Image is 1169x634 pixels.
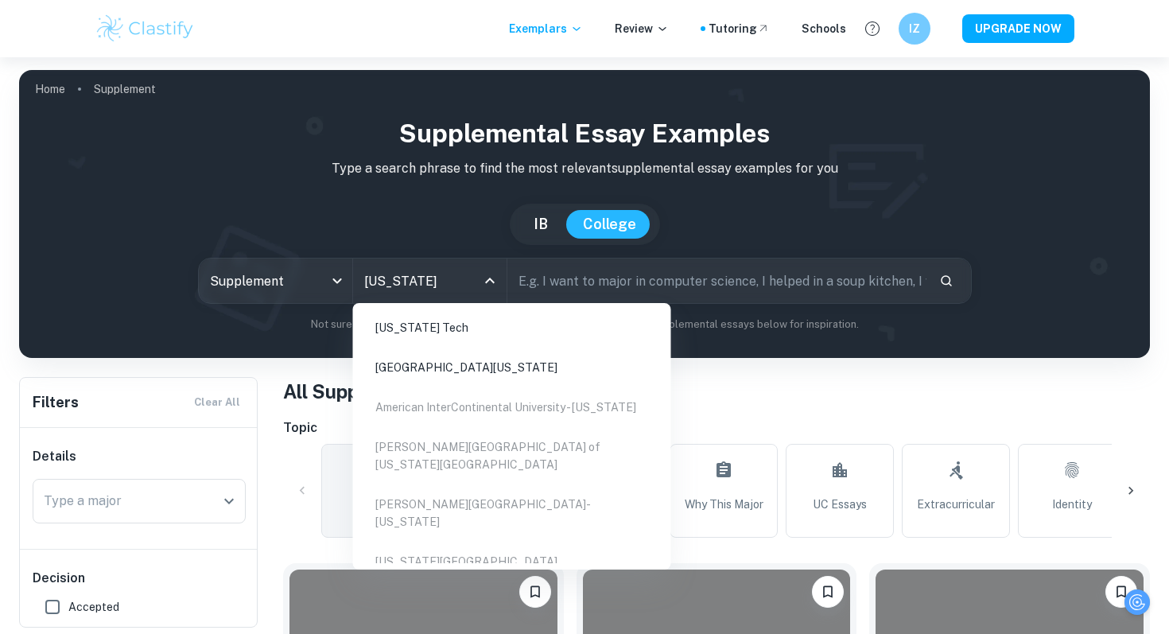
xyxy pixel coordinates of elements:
span: UC Essays [813,496,867,513]
button: IB [518,210,564,239]
p: Exemplars [509,20,583,37]
h1: Supplemental Essay Examples [32,115,1137,153]
h6: Topic [283,418,1150,438]
a: Home [35,78,65,100]
span: Why This Major [685,496,763,513]
span: Accepted [68,598,119,616]
input: E.g. I want to major in computer science, I helped in a soup kitchen, I want to join the debate t... [507,259,926,303]
button: Close [479,270,501,292]
button: IZ [899,13,930,45]
p: Type a search phrase to find the most relevant supplemental essay examples for you [32,159,1137,178]
li: [GEOGRAPHIC_DATA][US_STATE] [359,349,665,386]
button: Help and Feedback [859,15,886,42]
p: Review [615,20,669,37]
button: Open [218,490,240,512]
li: [US_STATE] Tech [359,309,665,346]
button: Bookmark [519,576,551,608]
span: Identity [1052,496,1092,513]
div: Supplement [199,259,352,303]
p: Not sure what to search for? You can always look through our example supplemental essays below fo... [32,317,1137,333]
button: College [567,210,652,239]
button: Search [933,267,960,294]
p: Supplement [94,80,156,98]
button: Bookmark [812,576,844,608]
h6: Decision [33,569,246,588]
a: Schools [802,20,846,37]
button: Bookmark [1105,576,1137,608]
span: Extracurricular [917,496,995,513]
img: profile cover [19,70,1150,358]
h6: Filters [33,391,79,414]
h6: IZ [906,20,924,37]
a: Tutoring [709,20,770,37]
h6: Details [33,447,246,466]
h1: All Supplemental Essay Examples [283,377,1150,406]
img: Clastify logo [95,13,196,45]
button: UPGRADE NOW [962,14,1074,43]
